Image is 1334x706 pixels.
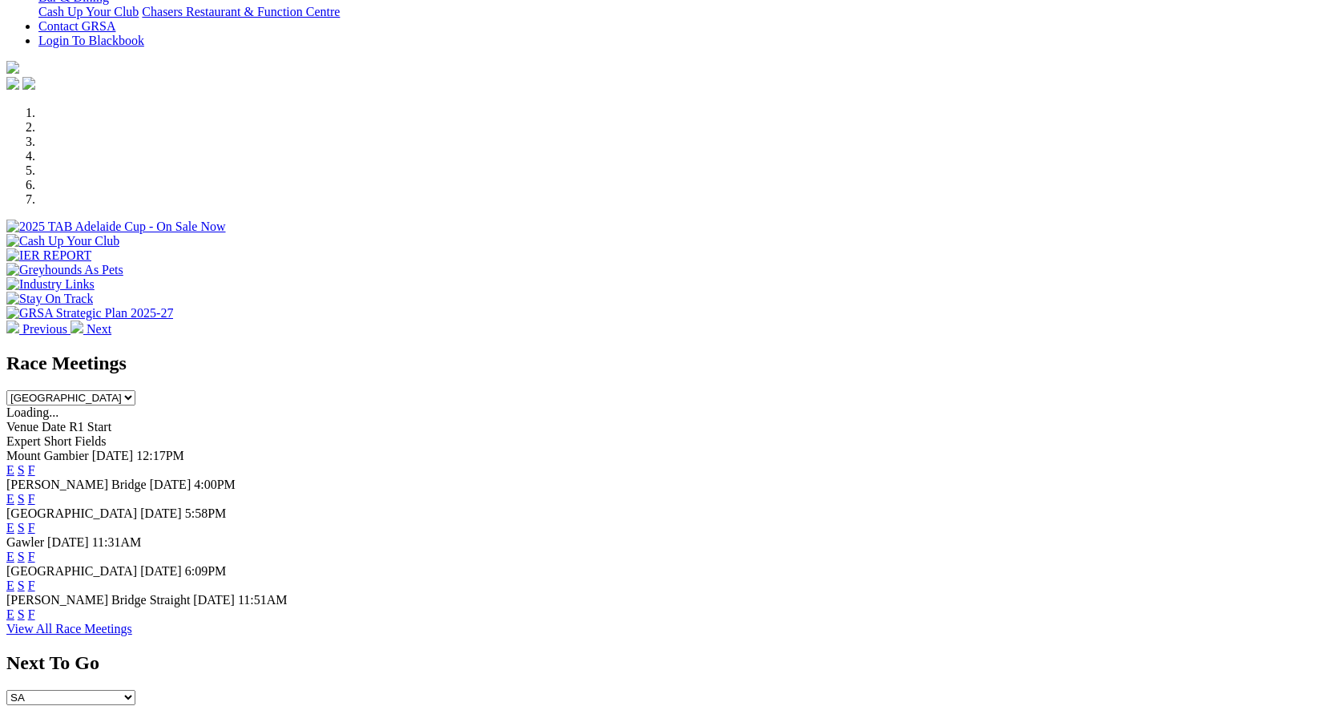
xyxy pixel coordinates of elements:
[193,593,235,607] span: [DATE]
[18,550,25,563] a: S
[6,579,14,592] a: E
[6,550,14,563] a: E
[18,492,25,506] a: S
[28,607,35,621] a: F
[18,579,25,592] a: S
[71,321,83,333] img: chevron-right-pager-white.svg
[6,234,119,248] img: Cash Up Your Club
[6,420,38,434] span: Venue
[75,434,106,448] span: Fields
[194,478,236,491] span: 4:00PM
[6,321,19,333] img: chevron-left-pager-white.svg
[6,353,1328,374] h2: Race Meetings
[22,322,67,336] span: Previous
[22,77,35,90] img: twitter.svg
[6,449,89,462] span: Mount Gambier
[6,77,19,90] img: facebook.svg
[6,535,44,549] span: Gawler
[6,607,14,621] a: E
[28,579,35,592] a: F
[6,292,93,306] img: Stay On Track
[140,506,182,520] span: [DATE]
[28,550,35,563] a: F
[6,492,14,506] a: E
[38,5,1328,19] div: Bar & Dining
[142,5,340,18] a: Chasers Restaurant & Function Centre
[6,220,226,234] img: 2025 TAB Adelaide Cup - On Sale Now
[6,405,58,419] span: Loading...
[38,34,144,47] a: Login To Blackbook
[6,478,147,491] span: [PERSON_NAME] Bridge
[6,463,14,477] a: E
[185,506,227,520] span: 5:58PM
[150,478,191,491] span: [DATE]
[6,593,190,607] span: [PERSON_NAME] Bridge Straight
[38,19,115,33] a: Contact GRSA
[38,5,139,18] a: Cash Up Your Club
[185,564,227,578] span: 6:09PM
[18,521,25,535] a: S
[69,420,111,434] span: R1 Start
[238,593,288,607] span: 11:51AM
[6,61,19,74] img: logo-grsa-white.png
[28,521,35,535] a: F
[6,506,137,520] span: [GEOGRAPHIC_DATA]
[6,564,137,578] span: [GEOGRAPHIC_DATA]
[6,622,132,635] a: View All Race Meetings
[6,434,41,448] span: Expert
[6,306,173,321] img: GRSA Strategic Plan 2025-27
[136,449,184,462] span: 12:17PM
[140,564,182,578] span: [DATE]
[71,322,111,336] a: Next
[92,535,142,549] span: 11:31AM
[18,607,25,621] a: S
[42,420,66,434] span: Date
[92,449,134,462] span: [DATE]
[6,652,1328,674] h2: Next To Go
[44,434,72,448] span: Short
[6,248,91,263] img: IER REPORT
[87,322,111,336] span: Next
[6,263,123,277] img: Greyhounds As Pets
[47,535,89,549] span: [DATE]
[28,463,35,477] a: F
[28,492,35,506] a: F
[6,277,95,292] img: Industry Links
[6,521,14,535] a: E
[18,463,25,477] a: S
[6,322,71,336] a: Previous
